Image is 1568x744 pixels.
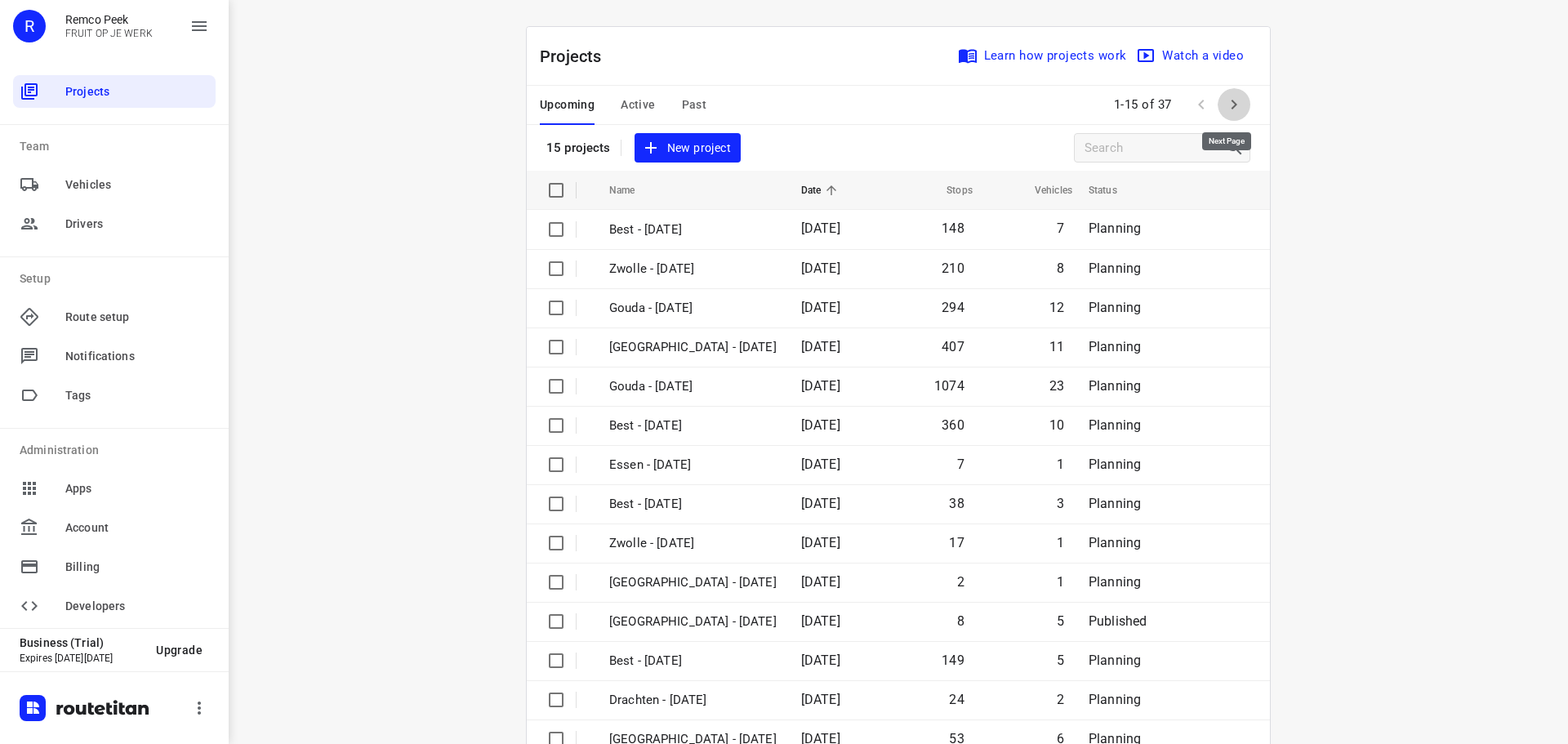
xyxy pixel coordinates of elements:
[801,653,840,668] span: [DATE]
[65,216,209,233] span: Drivers
[609,260,777,278] p: Zwolle - [DATE]
[801,496,840,511] span: [DATE]
[13,472,216,505] div: Apps
[801,613,840,629] span: [DATE]
[13,550,216,583] div: Billing
[540,44,615,69] p: Projects
[801,417,840,433] span: [DATE]
[20,270,216,287] p: Setup
[609,495,777,514] p: Best - Friday
[1057,457,1064,472] span: 1
[682,95,707,115] span: Past
[1089,457,1141,472] span: Planning
[20,636,143,649] p: Business (Trial)
[1089,378,1141,394] span: Planning
[609,417,777,435] p: Best - Thursday
[801,692,840,707] span: [DATE]
[1089,221,1141,236] span: Planning
[1089,300,1141,315] span: Planning
[13,207,216,240] div: Drivers
[1057,574,1064,590] span: 1
[13,511,216,544] div: Account
[1057,692,1064,707] span: 2
[609,573,777,592] p: Antwerpen - Thursday
[1049,417,1064,433] span: 10
[13,379,216,412] div: Tags
[13,10,46,42] div: R
[957,574,964,590] span: 2
[609,456,777,474] p: Essen - Friday
[65,348,209,365] span: Notifications
[1185,88,1218,121] span: Previous Page
[609,534,777,553] p: Zwolle - Friday
[949,692,964,707] span: 24
[801,221,840,236] span: [DATE]
[949,496,964,511] span: 38
[65,387,209,404] span: Tags
[942,261,964,276] span: 210
[609,299,777,318] p: Gouda - [DATE]
[1049,339,1064,354] span: 11
[942,221,964,236] span: 148
[1089,613,1147,629] span: Published
[801,339,840,354] span: [DATE]
[801,574,840,590] span: [DATE]
[65,28,153,39] p: FRUIT OP JE WERK
[934,378,964,394] span: 1074
[644,138,731,158] span: New project
[942,417,964,433] span: 360
[65,480,209,497] span: Apps
[949,535,964,550] span: 17
[942,300,964,315] span: 294
[609,652,777,670] p: Best - Thursday
[1089,417,1141,433] span: Planning
[540,95,595,115] span: Upcoming
[143,635,216,665] button: Upgrade
[1225,138,1249,158] div: Search
[13,75,216,108] div: Projects
[801,300,840,315] span: [DATE]
[609,180,657,200] span: Name
[609,221,777,239] p: Best - Friday
[942,339,964,354] span: 407
[609,338,777,357] p: Zwolle - Thursday
[1089,496,1141,511] span: Planning
[156,644,203,657] span: Upgrade
[65,83,209,100] span: Projects
[957,613,964,629] span: 8
[1089,339,1141,354] span: Planning
[801,457,840,472] span: [DATE]
[20,442,216,459] p: Administration
[13,301,216,333] div: Route setup
[801,261,840,276] span: [DATE]
[925,180,973,200] span: Stops
[801,535,840,550] span: [DATE]
[1013,180,1072,200] span: Vehicles
[609,613,777,631] p: Gemeente Rotterdam - Thursday
[1057,221,1064,236] span: 7
[1057,613,1064,629] span: 5
[65,519,209,537] span: Account
[1049,378,1064,394] span: 23
[65,598,209,615] span: Developers
[1107,87,1178,123] span: 1-15 of 37
[1089,653,1141,668] span: Planning
[1085,136,1225,161] input: Search projects
[801,180,843,200] span: Date
[65,559,209,576] span: Billing
[942,653,964,668] span: 149
[13,340,216,372] div: Notifications
[1089,535,1141,550] span: Planning
[13,168,216,201] div: Vehicles
[20,138,216,155] p: Team
[621,95,655,115] span: Active
[1057,496,1064,511] span: 3
[65,13,153,26] p: Remco Peek
[1049,300,1064,315] span: 12
[1089,692,1141,707] span: Planning
[546,140,611,155] p: 15 projects
[1089,261,1141,276] span: Planning
[20,653,143,664] p: Expires [DATE][DATE]
[609,377,777,396] p: Gouda - Thursday
[609,691,777,710] p: Drachten - Thursday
